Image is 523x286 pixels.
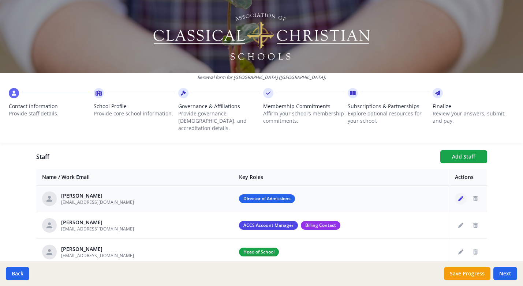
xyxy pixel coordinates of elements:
span: ACCS Account Manager [239,221,298,230]
button: Delete staff [470,220,481,231]
button: Edit staff [455,220,467,231]
p: Review your answers, submit, and pay. [433,110,515,125]
div: [PERSON_NAME] [61,192,134,199]
span: Head of School [239,248,279,256]
button: Delete staff [470,193,481,205]
button: Add Staff [440,150,487,163]
button: Delete staff [470,246,481,258]
span: Finalize [433,103,515,110]
span: [EMAIL_ADDRESS][DOMAIN_NAME] [61,226,134,232]
p: Provide staff details. [9,110,91,117]
p: Provide governance, [DEMOGRAPHIC_DATA], and accreditation details. [178,110,260,132]
button: Save Progress [444,267,490,280]
p: Affirm your school’s membership commitments. [263,110,345,125]
span: [EMAIL_ADDRESS][DOMAIN_NAME] [61,199,134,205]
h1: Staff [36,152,434,161]
th: Actions [449,169,487,186]
button: Next [493,267,517,280]
span: Contact Information [9,103,91,110]
th: Name / Work Email [36,169,234,186]
button: Back [6,267,29,280]
span: School Profile [94,103,176,110]
span: Director of Admissions [239,194,295,203]
span: Subscriptions & Partnerships [348,103,430,110]
button: Edit staff [455,246,467,258]
th: Key Roles [233,169,449,186]
p: Provide core school information. [94,110,176,117]
div: [PERSON_NAME] [61,219,134,226]
div: [PERSON_NAME] [61,245,134,253]
img: Logo [152,11,371,62]
p: Explore optional resources for your school. [348,110,430,125]
span: Governance & Affiliations [178,103,260,110]
span: Membership Commitments [263,103,345,110]
span: [EMAIL_ADDRESS][DOMAIN_NAME] [61,252,134,259]
span: Billing Contact [301,221,340,230]
button: Edit staff [455,193,467,205]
